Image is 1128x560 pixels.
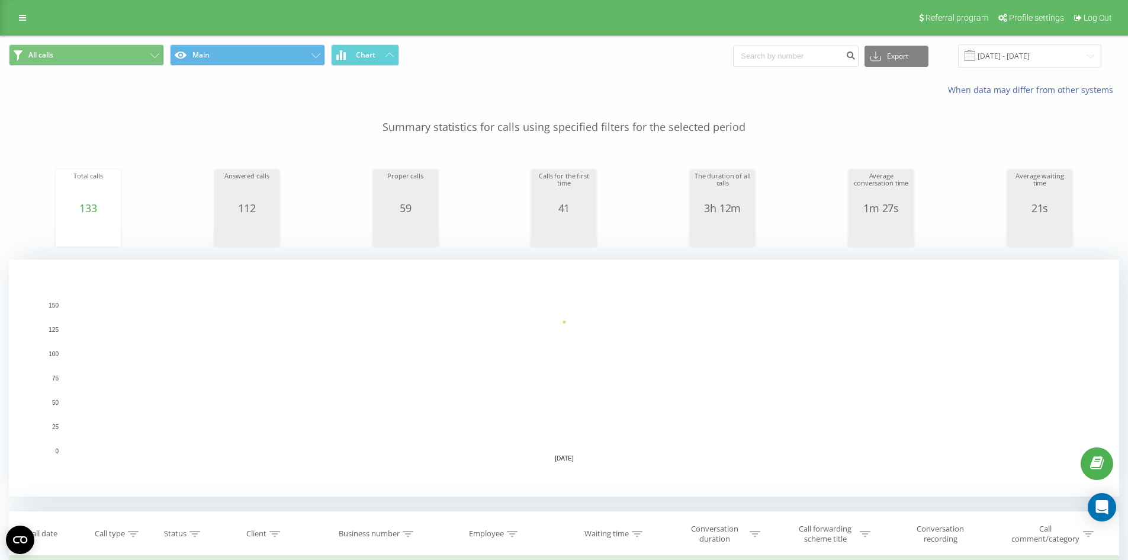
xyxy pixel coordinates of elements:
div: Proper calls [376,172,435,202]
div: Client [246,529,266,539]
div: Employee [469,529,504,539]
div: Business number [339,529,400,539]
button: All calls [9,44,164,66]
span: Log Out [1084,13,1112,23]
div: Call comment/category [1011,524,1080,544]
div: 112 [217,202,277,214]
button: Export [865,46,928,67]
span: Chart [356,51,375,59]
text: 25 [52,424,59,430]
text: 50 [52,399,59,406]
a: When data may differ from other systems [948,84,1119,95]
span: Profile settings [1009,13,1064,23]
text: 150 [49,302,59,309]
div: 41 [534,202,593,214]
div: Call type [95,529,125,539]
svg: A chart. [9,260,1119,497]
svg: A chart. [851,214,911,249]
text: 75 [52,375,59,382]
div: Status [164,529,187,539]
text: 0 [55,448,59,455]
div: Total calls [59,172,118,202]
div: 21s [1010,202,1069,214]
span: All calls [28,50,53,60]
svg: A chart. [59,214,118,249]
div: Call forwarding scheme title [793,524,857,544]
svg: A chart. [376,214,435,249]
svg: A chart. [534,214,593,249]
div: Open Intercom Messenger [1088,493,1116,521]
div: Average conversation time [851,172,911,202]
div: 133 [59,202,118,214]
button: Chart [331,44,399,66]
div: Calls for the first time [534,172,593,202]
div: 59 [376,202,435,214]
text: 100 [49,351,59,357]
p: Summary statistics for calls using specified filters for the selected period [9,96,1119,135]
text: [DATE] [555,455,574,462]
svg: A chart. [693,214,752,249]
div: 1m 27s [851,202,911,214]
div: Waiting time [584,529,629,539]
input: Search by number [733,46,859,67]
div: The duration of all calls [693,172,752,202]
div: Answered calls [217,172,277,202]
span: Referral program [925,13,988,23]
div: Average waiting time [1010,172,1069,202]
div: Call date [27,529,57,539]
svg: A chart. [1010,214,1069,249]
div: Conversation duration [683,524,747,544]
text: 125 [49,327,59,333]
button: Main [170,44,325,66]
svg: A chart. [217,214,277,249]
div: 3h 12m [693,202,752,214]
div: Conversation recording [902,524,979,544]
button: Open CMP widget [6,526,34,554]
